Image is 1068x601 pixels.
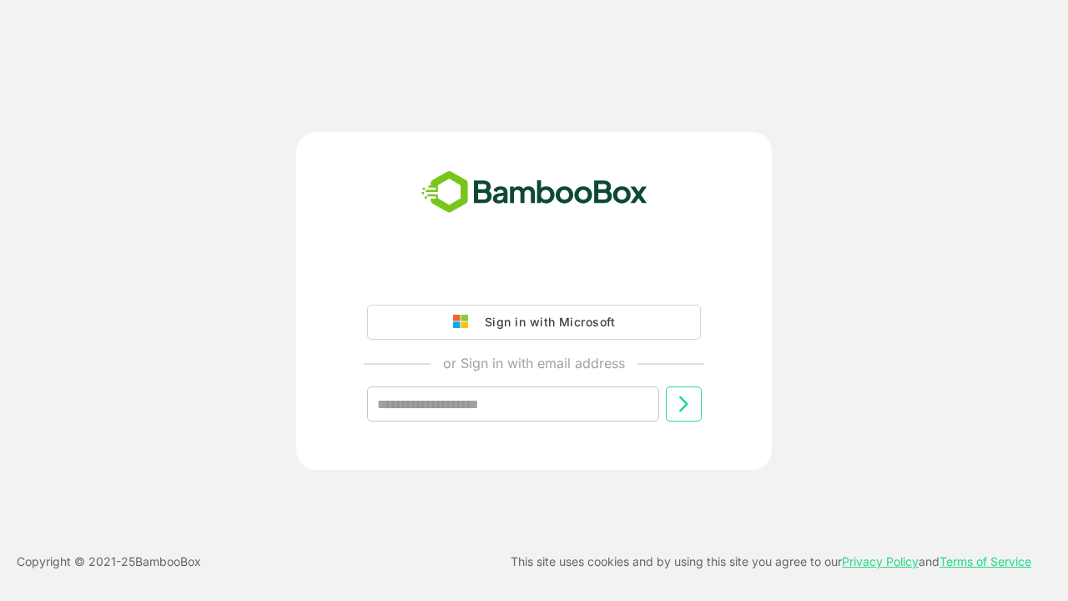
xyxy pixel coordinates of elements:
p: or Sign in with email address [443,353,625,373]
a: Privacy Policy [842,554,919,568]
img: google [453,315,476,330]
a: Terms of Service [940,554,1031,568]
iframe: Sign in with Google Button [359,258,709,295]
div: Sign in with Microsoft [476,311,615,333]
p: Copyright © 2021- 25 BambooBox [17,552,201,572]
p: This site uses cookies and by using this site you agree to our and [511,552,1031,572]
img: bamboobox [412,165,657,220]
button: Sign in with Microsoft [367,305,701,340]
